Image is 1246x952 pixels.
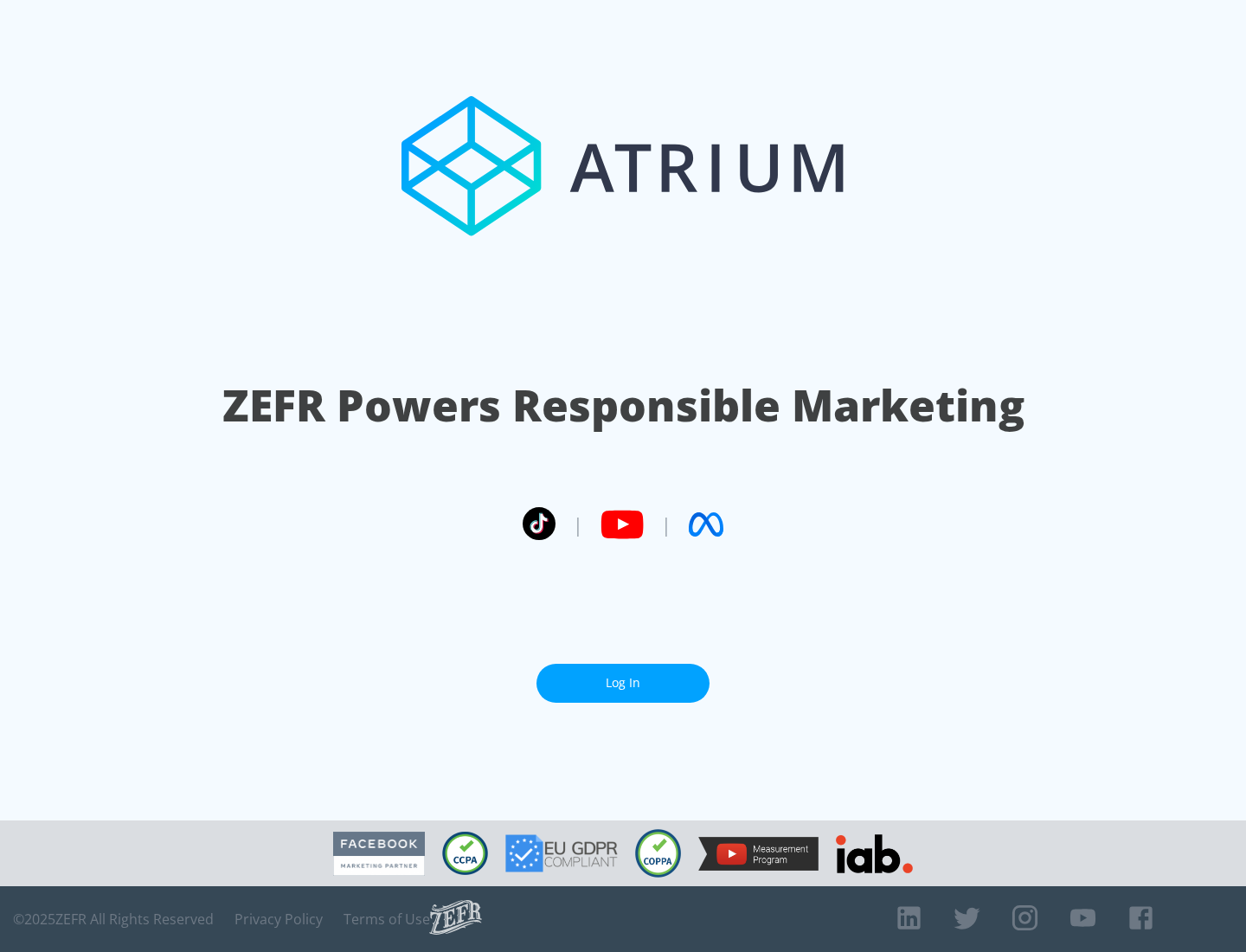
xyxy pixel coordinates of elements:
h1: ZEFR Powers Responsible Marketing [222,376,1024,435]
a: Log In [536,664,710,703]
img: IAB [836,834,913,873]
img: CCPA Compliant [442,832,488,875]
span: © 2025 ZEFR All Rights Reserved [13,910,214,928]
a: Terms of Use [344,910,430,928]
span: | [573,511,583,537]
img: GDPR Compliant [505,834,618,872]
span: | [661,511,671,537]
a: Privacy Policy [234,910,323,928]
img: YouTube Measurement Program [698,837,819,871]
img: Facebook Marketing Partner [333,832,425,876]
img: COPPA Compliant [635,829,681,878]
